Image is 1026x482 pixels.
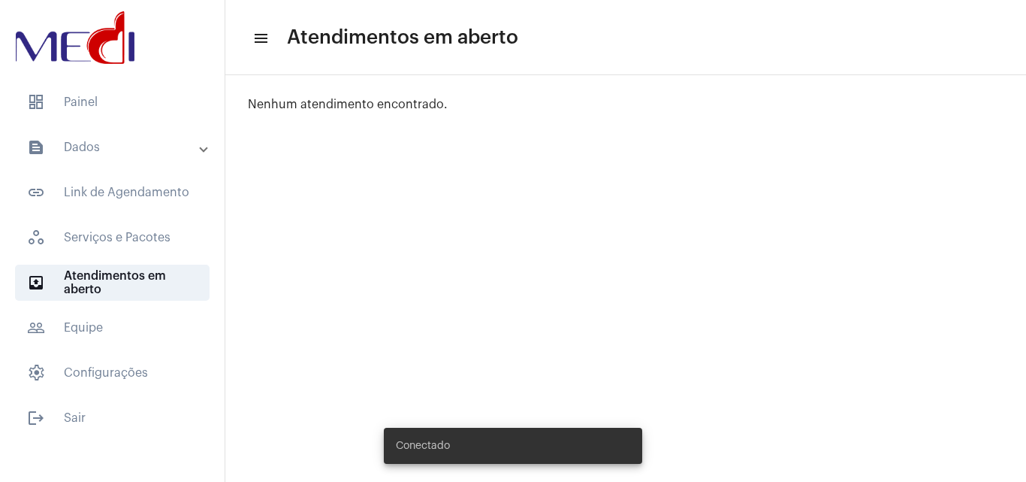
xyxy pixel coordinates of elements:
[252,29,267,47] mat-icon: sidenav icon
[248,99,448,111] span: Nenhum atendimento encontrado.
[287,26,518,50] span: Atendimentos em aberto
[15,355,210,391] span: Configurações
[12,8,138,68] img: d3a1b5fa-500b-b90f-5a1c-719c20e9830b.png
[27,138,201,156] mat-panel-title: Dados
[27,229,45,247] span: sidenav icon
[27,274,45,292] mat-icon: sidenav icon
[15,174,210,211] span: Link de Agendamento
[15,400,210,436] span: Sair
[15,310,210,346] span: Equipe
[15,220,210,256] span: Serviços e Pacotes
[9,129,225,165] mat-expansion-panel-header: sidenav iconDados
[27,138,45,156] mat-icon: sidenav icon
[15,265,210,301] span: Atendimentos em aberto
[27,364,45,382] span: sidenav icon
[27,409,45,427] mat-icon: sidenav icon
[396,438,450,453] span: Conectado
[15,84,210,120] span: Painel
[27,93,45,111] span: sidenav icon
[27,319,45,337] mat-icon: sidenav icon
[27,183,45,202] mat-icon: sidenav icon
